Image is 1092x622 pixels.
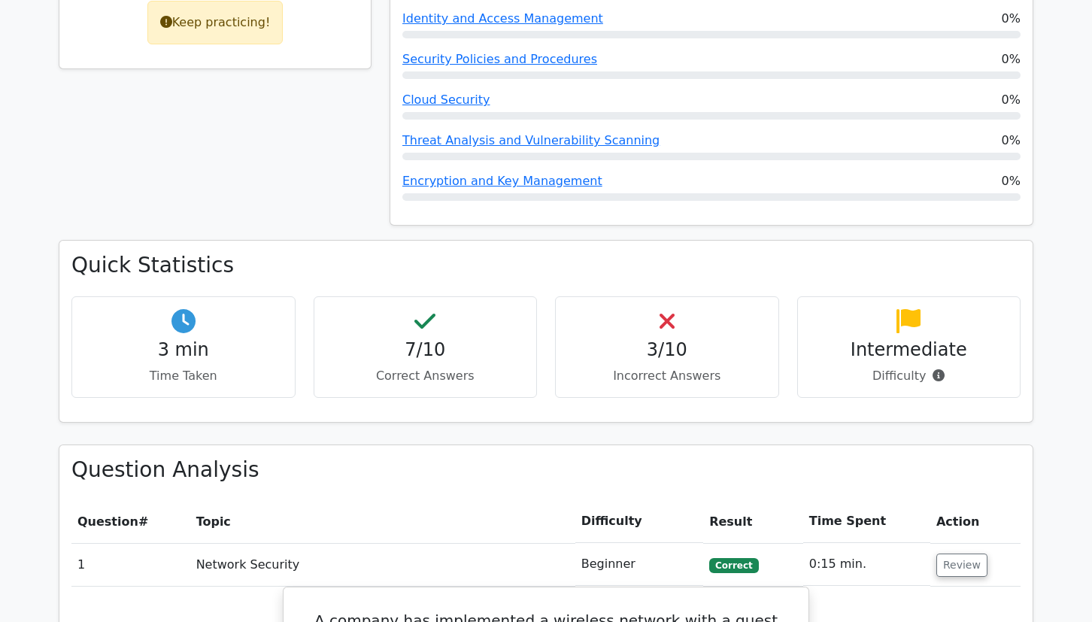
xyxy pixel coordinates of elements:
span: 0% [1002,10,1021,28]
th: Time Spent [803,500,930,543]
button: Review [936,554,987,577]
span: 0% [1002,91,1021,109]
span: 0% [1002,172,1021,190]
span: 0% [1002,50,1021,68]
h3: Question Analysis [71,457,1021,483]
a: Identity and Access Management [402,11,603,26]
p: Correct Answers [326,367,525,385]
a: Cloud Security [402,93,490,107]
span: Question [77,514,138,529]
a: Threat Analysis and Vulnerability Scanning [402,133,660,147]
span: Correct [709,558,758,573]
th: Action [930,500,1021,543]
td: 1 [71,543,190,586]
h4: 7/10 [326,339,525,361]
th: # [71,500,190,543]
h3: Quick Statistics [71,253,1021,278]
span: 0% [1002,132,1021,150]
div: Keep practicing! [147,1,284,44]
td: Network Security [190,543,575,586]
th: Difficulty [575,500,703,543]
td: Beginner [575,543,703,586]
p: Time Taken [84,367,283,385]
td: 0:15 min. [803,543,930,586]
h4: 3 min [84,339,283,361]
th: Result [703,500,803,543]
p: Incorrect Answers [568,367,766,385]
th: Topic [190,500,575,543]
a: Security Policies and Procedures [402,52,597,66]
p: Difficulty [810,367,1009,385]
h4: Intermediate [810,339,1009,361]
h4: 3/10 [568,339,766,361]
a: Encryption and Key Management [402,174,602,188]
